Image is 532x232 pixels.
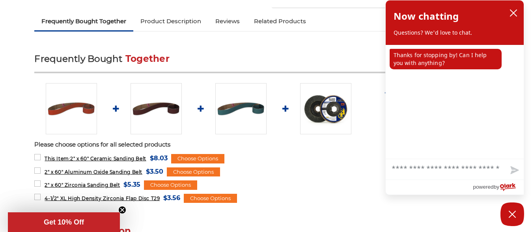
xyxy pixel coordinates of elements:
button: Send message [504,161,524,180]
span: Get 10% Off [44,218,84,226]
span: powered [473,182,493,192]
button: Close teaser [118,206,126,214]
button: close chatbox [507,7,520,19]
a: Reviews [208,13,247,30]
div: Get 10% OffClose teaser [8,212,120,232]
strong: This Item: [45,156,70,161]
div: Choose Options [184,194,237,203]
p: Questions? We'd love to chat. [394,29,516,37]
span: 2" x 60" Zirconia Sanding Belt [45,182,120,188]
span: $3.56 [163,193,180,203]
span: 4-1/2" XL High Density Zirconia Flap Disc T29 [45,195,160,201]
span: 2" x 60" Aluminum Oxide Sanding Belt [45,169,142,175]
a: Powered by Olark [473,180,524,195]
a: Related Products [247,13,313,30]
p: Thanks for stopping by! Can I help you with anything? [390,49,502,69]
div: Choose Options [167,167,220,177]
a: Frequently Bought Together [34,13,133,30]
img: 2" x 60" Ceramic Pipe Sanding Belt [46,83,97,134]
button: Close Chatbox [500,202,524,226]
div: Choose Options [171,154,224,163]
span: by [494,182,499,192]
span: $5.35 [123,179,140,190]
span: Together [125,53,170,64]
h2: Now chatting [394,8,459,24]
span: $3.50 [146,166,163,177]
span: Frequently Bought [34,53,122,64]
p: Please choose options for all selected products [34,140,497,149]
span: 2" x 60" Ceramic Sanding Belt [45,156,146,161]
a: Product Description [133,13,208,30]
div: chat [386,45,524,159]
div: Choose Options [144,180,197,190]
span: $8.03 [150,153,168,163]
